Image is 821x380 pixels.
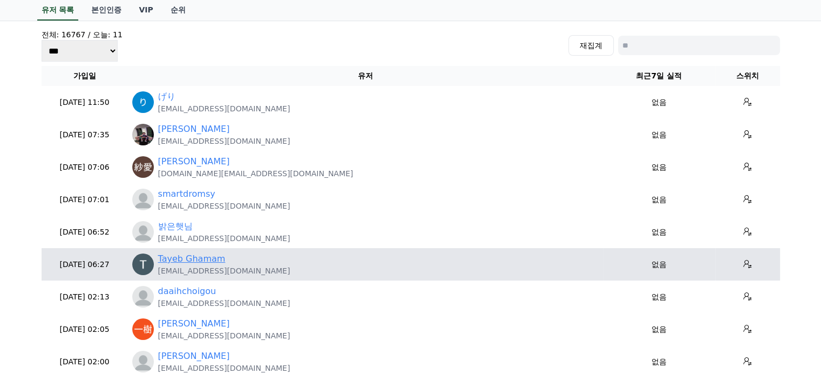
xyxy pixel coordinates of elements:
[158,350,230,363] a: [PERSON_NAME]
[46,259,124,270] p: [DATE] 06:27
[132,254,154,275] img: https://lh3.googleusercontent.com/a/ACg8ocIk71M5DXPUSSLQjbzSEu1O4rR7NQfgCYoVH5HneF6C0YGVog=s96-c
[46,226,124,238] p: [DATE] 06:52
[46,291,124,303] p: [DATE] 02:13
[607,291,711,303] p: 없음
[132,91,154,113] img: https://lh3.googleusercontent.com/a/ACg8ocJBCtGO0I0wcGVCvVxUcUU2xM8WxNJTKTH1fyhXkNnz4w5kIg=s96-c
[158,123,230,136] a: [PERSON_NAME]
[90,320,121,329] span: Messages
[132,124,154,145] img: http://k.kakaocdn.net/dn/t3Vbh/btsJCZ41TqD/KljP0pTNzYPAe0zk31em1k/img_640x640.jpg
[42,29,123,40] h4: 전체: 16767 / 오늘: 11
[46,324,124,335] p: [DATE] 02:05
[132,286,154,308] img: profile_blank.webp
[158,168,354,179] p: [DOMAIN_NAME][EMAIL_ADDRESS][DOMAIN_NAME]
[132,318,154,340] img: https://lh3.googleusercontent.com/a/ACg8ocKqdy-YA8pv2D1IOy6GROw6XuRAf1XqJDpErS3P3XwUdO8fdQ=s96-c
[607,259,711,270] p: 없음
[607,324,711,335] p: 없음
[139,303,207,330] a: Settings
[158,252,226,265] a: Tayeb Ghamam
[158,330,290,341] p: [EMAIL_ADDRESS][DOMAIN_NAME]
[71,303,139,330] a: Messages
[607,97,711,108] p: 없음
[568,35,614,56] button: 재집계
[46,194,124,205] p: [DATE] 07:01
[158,317,230,330] a: [PERSON_NAME]
[158,363,290,374] p: [EMAIL_ADDRESS][DOMAIN_NAME]
[607,129,711,141] p: 없음
[28,319,46,328] span: Home
[132,351,154,372] img: https://cdn.creward.net/profile/user/profile_blank.webp
[158,285,216,298] a: daaihchoigou
[46,129,124,141] p: [DATE] 07:35
[158,90,175,103] a: げり
[158,155,230,168] a: [PERSON_NAME]
[132,189,154,210] img: profile_blank.webp
[158,188,215,201] a: smartdromsy
[132,221,154,243] img: profile_blank.webp
[607,194,711,205] p: 없음
[160,319,186,328] span: Settings
[3,303,71,330] a: Home
[46,356,124,368] p: [DATE] 02:00
[607,162,711,173] p: 없음
[603,66,715,86] th: 최근7일 실적
[158,103,290,114] p: [EMAIL_ADDRESS][DOMAIN_NAME]
[128,66,603,86] th: 유저
[158,265,290,276] p: [EMAIL_ADDRESS][DOMAIN_NAME]
[607,356,711,368] p: 없음
[158,233,290,244] p: [EMAIL_ADDRESS][DOMAIN_NAME]
[46,97,124,108] p: [DATE] 11:50
[607,226,711,238] p: 없음
[158,298,290,309] p: [EMAIL_ADDRESS][DOMAIN_NAME]
[132,156,154,178] img: https://lh3.googleusercontent.com/a/ACg8ocIouFWNC5j4NUJqsITaBize8EL_enOpV5K6bx7xVRsoqzMsxA=s96-c
[158,201,290,211] p: [EMAIL_ADDRESS][DOMAIN_NAME]
[715,66,780,86] th: 스위치
[158,220,193,233] a: 밝은햇님
[46,162,124,173] p: [DATE] 07:06
[158,136,290,146] p: [EMAIL_ADDRESS][DOMAIN_NAME]
[42,66,128,86] th: 가입일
